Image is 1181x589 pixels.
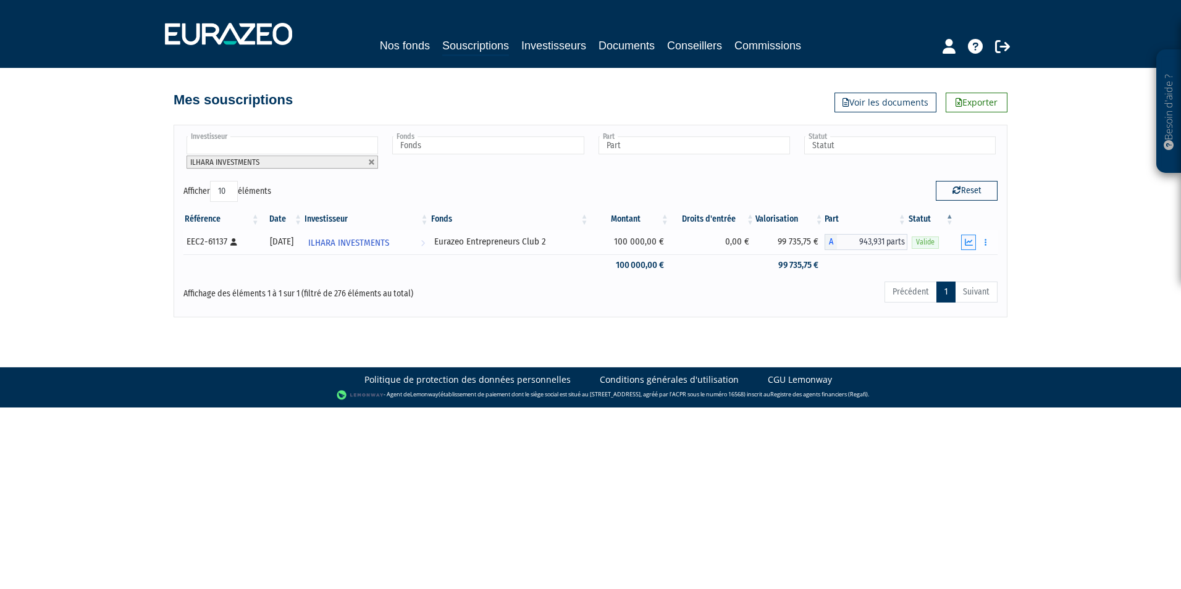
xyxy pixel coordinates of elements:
a: Conditions générales d'utilisation [600,374,739,386]
div: - Agent de (établissement de paiement dont le siège social est situé au [STREET_ADDRESS], agréé p... [12,389,1169,401]
i: [Français] Personne physique [230,238,237,246]
a: Nos fonds [380,37,430,54]
div: A - Eurazeo Entrepreneurs Club 2 [825,234,907,250]
a: Conseillers [667,37,722,54]
span: ILHARA INVESTMENTS [190,157,259,167]
div: Eurazeo Entrepreneurs Club 2 [434,235,586,248]
span: 943,931 parts [837,234,907,250]
a: Politique de protection des données personnelles [364,374,571,386]
span: Valide [912,236,939,248]
button: Reset [936,181,998,201]
i: Voir l'investisseur [421,232,425,254]
a: Investisseurs [521,37,586,54]
td: 100 000,00 € [590,254,670,276]
a: ILHARA INVESTMENTS [303,230,430,254]
div: EEC2-61137 [187,235,256,248]
th: Droits d'entrée: activer pour trier la colonne par ordre croissant [670,209,755,230]
th: Date: activer pour trier la colonne par ordre croissant [261,209,303,230]
div: [DATE] [265,235,299,248]
th: Investisseur: activer pour trier la colonne par ordre croissant [303,209,430,230]
td: 99 735,75 € [755,230,825,254]
th: Montant: activer pour trier la colonne par ordre croissant [590,209,670,230]
p: Besoin d'aide ? [1162,56,1176,167]
a: 1 [936,282,956,303]
th: Fonds: activer pour trier la colonne par ordre croissant [430,209,590,230]
th: Valorisation: activer pour trier la colonne par ordre croissant [755,209,825,230]
a: Voir les documents [834,93,936,112]
label: Afficher éléments [183,181,271,202]
a: Registre des agents financiers (Regafi) [770,390,868,398]
span: A [825,234,837,250]
img: 1732889491-logotype_eurazeo_blanc_rvb.png [165,23,292,45]
select: Afficheréléments [210,181,238,202]
span: ILHARA INVESTMENTS [308,232,389,254]
a: CGU Lemonway [768,374,832,386]
a: Lemonway [410,390,439,398]
th: Référence : activer pour trier la colonne par ordre croissant [183,209,261,230]
td: 99 735,75 € [755,254,825,276]
img: logo-lemonway.png [337,389,384,401]
div: Affichage des éléments 1 à 1 sur 1 (filtré de 276 éléments au total) [183,280,512,300]
a: Commissions [734,37,801,54]
a: Exporter [946,93,1007,112]
td: 0,00 € [670,230,755,254]
a: Documents [599,37,655,54]
th: Statut : activer pour trier la colonne par ordre d&eacute;croissant [907,209,955,230]
td: 100 000,00 € [590,230,670,254]
h4: Mes souscriptions [174,93,293,107]
th: Part: activer pour trier la colonne par ordre croissant [825,209,907,230]
a: Souscriptions [442,37,509,56]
